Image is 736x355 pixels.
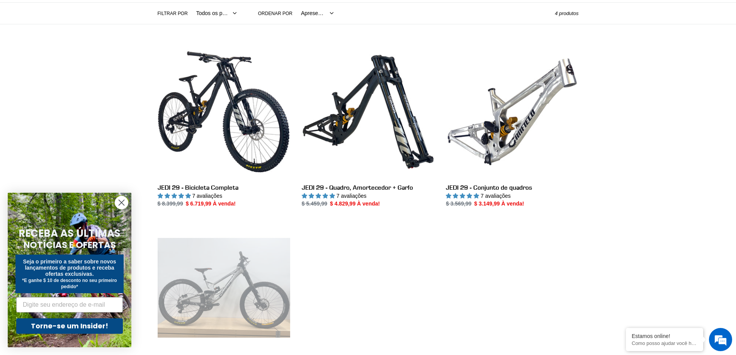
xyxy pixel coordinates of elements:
[23,258,116,277] font: Seja o primeiro a saber sobre novos lançamentos de produtos e receba ofertas exclusivas.
[158,11,188,16] font: Filtrar por
[258,11,292,16] font: Ordenar por
[555,10,578,16] font: 4 produtos
[31,321,108,331] font: Torne-se um Insider!
[16,318,123,334] button: Torne-se um Insider!
[24,239,116,251] font: NOTÍCIAS E OFERTAS
[632,340,697,346] p: Como posso ajudar você hoje?
[632,333,670,339] font: Estamos online!
[22,278,117,289] font: *E ganhe $ 10 de desconto no seu primeiro pedido*
[632,333,697,339] div: Estamos online!
[115,196,128,209] button: Fechar diálogo
[19,226,121,240] font: RECEBA AS ÚLTIMAS
[16,297,123,313] input: Digite seu endereço de e-mail
[632,340,701,346] font: Como posso ajudar você hoje?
